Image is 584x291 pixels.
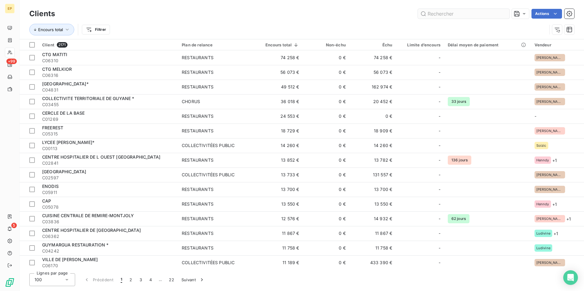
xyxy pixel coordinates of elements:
td: 12 576 € [254,211,303,226]
div: Limite d’encours [400,42,440,47]
div: Plan de relance [182,42,250,47]
span: C04242 [42,248,174,254]
span: Ludivine [536,232,550,235]
span: - [439,142,440,149]
td: 13 700 € [254,182,303,197]
span: Client [42,42,54,47]
td: 49 512 € [254,80,303,94]
td: 56 073 € [254,65,303,80]
div: COLLECTIVITÉES PUBLIC [182,260,235,266]
span: - [439,216,440,222]
button: Précédent [80,273,117,286]
span: … [155,275,165,285]
div: Non-échu [306,42,345,47]
div: RESTAURANTS [182,201,214,207]
span: [PERSON_NAME] [536,217,563,221]
span: C03836 [42,219,174,225]
span: 33 jours [448,97,470,106]
button: Actions [531,9,562,19]
span: [GEOGRAPHIC_DATA] [42,169,86,174]
h3: Clients [29,8,55,19]
td: 0 € [303,94,349,109]
span: - [439,230,440,236]
div: RESTAURANTS [182,128,214,134]
span: Ludivine [536,246,550,250]
td: 11 758 € [349,241,396,255]
span: 2171 [57,42,68,48]
span: [GEOGRAPHIC_DATA]* [42,81,89,86]
span: C00113 [42,145,174,152]
span: ENODIS [42,184,59,189]
div: RESTAURANTS [182,216,214,222]
span: CUISINE CENTRALE DE REMIRE-MONTJOLY [42,213,134,218]
span: [PERSON_NAME] [536,100,563,103]
span: - [439,84,440,90]
div: RESTAURANTS [182,55,214,61]
button: 22 [165,273,178,286]
div: COLLECTIVITÉES PUBLIC [182,142,235,149]
td: 24 553 € [254,109,303,124]
div: COLLECTIVITÉES PUBLIC [182,172,235,178]
span: - [439,186,440,192]
span: C06310 [42,58,174,64]
span: CTG MELKIOR [42,66,72,72]
div: RESTAURANTS [182,186,214,192]
td: 14 260 € [349,138,396,153]
td: 0 € [303,226,349,241]
button: 4 [146,273,155,286]
td: 11 189 € [254,255,303,270]
div: RESTAURANTS [182,113,214,119]
span: + 1 [553,230,558,237]
span: - [439,201,440,207]
span: CERCLE DE LA BASE [42,110,85,116]
div: Délai moyen de paiement [448,42,527,47]
button: 1 [117,273,126,286]
span: FREEREST [42,125,63,130]
span: - [439,99,440,105]
span: C06362 [42,233,174,239]
img: Logo LeanPay [5,278,15,287]
button: 2 [126,273,136,286]
td: 0 € [349,109,396,124]
div: RESTAURANTS [182,230,214,236]
td: 0 € [303,50,349,65]
span: C05911 [42,189,174,196]
td: 36 018 € [254,94,303,109]
span: + 1 [552,201,557,207]
span: CENTRE HOSPITALIER DE [GEOGRAPHIC_DATA] [42,228,141,233]
span: COLLECTIVITE TERRITORIALE DE GUYANE * [42,96,134,101]
span: + 1 [566,216,571,222]
span: - [535,113,536,119]
td: 20 452 € [349,94,396,109]
span: Henndy [536,202,549,206]
span: - [439,55,440,61]
td: 13 550 € [254,197,303,211]
span: 1 [121,277,122,283]
td: 162 974 € [349,80,396,94]
td: 0 € [303,124,349,138]
td: 0 € [303,80,349,94]
span: C03455 [42,102,174,108]
span: C02597 [42,175,174,181]
td: 13 852 € [254,153,303,167]
div: RESTAURANTS [182,245,214,251]
span: C06316 [42,72,174,78]
span: [PERSON_NAME] [536,70,563,74]
span: + 1 [552,157,557,163]
td: 433 390 € [349,255,396,270]
td: 0 € [303,255,349,270]
span: VILLE DE [PERSON_NAME] [42,257,98,262]
span: - [439,128,440,134]
td: 14 260 € [254,138,303,153]
td: 14 932 € [349,211,396,226]
div: Open Intercom Messenger [563,270,578,285]
td: 74 258 € [349,50,396,65]
td: 56 073 € [349,65,396,80]
td: 18 729 € [254,124,303,138]
span: - [439,245,440,251]
td: 13 733 € [254,167,303,182]
td: 0 € [303,182,349,197]
button: 3 [136,273,146,286]
span: +99 [6,59,17,64]
span: C02841 [42,160,174,166]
